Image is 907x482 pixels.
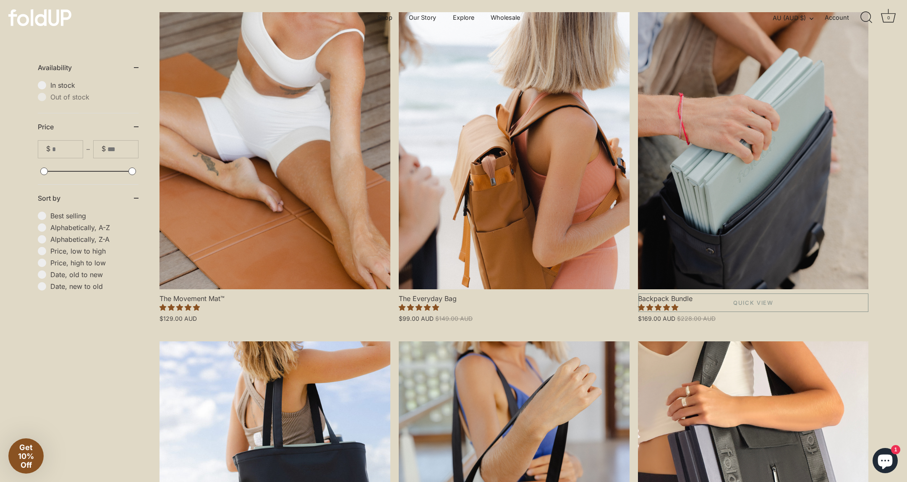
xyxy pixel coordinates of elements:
[50,81,139,89] span: In stock
[18,443,34,469] span: Get 10% Off
[370,10,400,26] a: Shop
[399,303,439,312] span: 4.97 stars
[50,282,139,291] span: Date, new to old
[773,14,823,22] button: AU (AUD $)
[638,315,675,322] span: $169.00 AUD
[884,13,893,22] div: 0
[38,185,139,212] summary: Sort by
[38,113,139,140] summary: Price
[399,289,630,322] a: The Everyday Bag 4.97 stars $99.00 AUD $149.00 AUD
[638,293,868,312] a: Quick View
[159,315,197,322] span: $129.00 AUD
[38,54,139,81] summary: Availability
[402,10,444,26] a: Our Story
[50,270,139,279] span: Date, old to new
[399,289,630,303] span: The Everyday Bag
[825,13,864,23] a: Account
[50,212,139,220] span: Best selling
[356,10,541,26] div: Primary navigation
[445,10,481,26] a: Explore
[50,259,139,267] span: Price, high to low
[50,223,139,232] span: Alphabetically, A-Z
[159,303,200,312] span: 4.86 stars
[435,315,473,322] span: $149.00 AUD
[159,289,390,303] span: The Movement Mat™
[159,12,390,289] a: The Movement Mat™
[484,10,528,26] a: Wholesale
[857,8,876,27] a: Search
[638,12,869,289] a: Backpack Bundle
[638,289,869,322] a: Backpack Bundle 5.00 stars $169.00 AUD $228.00 AUD
[879,8,898,27] a: Cart
[870,448,900,475] inbox-online-store-chat: Shopify online store chat
[638,303,678,312] span: 5.00 stars
[102,145,106,153] span: $
[46,145,50,153] span: $
[50,93,139,101] span: Out of stock
[399,12,630,289] a: The Everyday Bag
[50,235,139,244] span: Alphabetically, Z-A
[50,247,139,255] span: Price, low to high
[8,438,44,474] div: Get 10% Off
[107,141,138,158] input: To
[159,289,390,322] a: The Movement Mat™ 4.86 stars $129.00 AUD
[638,289,869,303] span: Backpack Bundle
[52,141,83,158] input: From
[677,315,716,322] span: $228.00 AUD
[399,315,434,322] span: $99.00 AUD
